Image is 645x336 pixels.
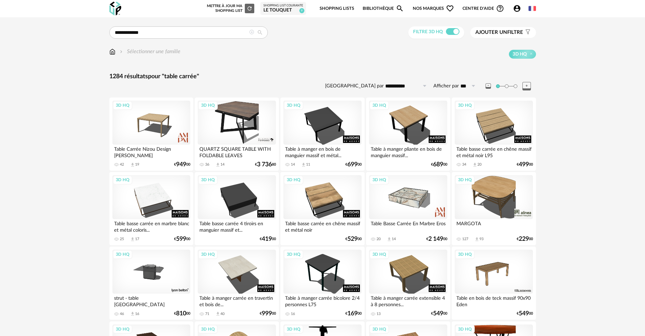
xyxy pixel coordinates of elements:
div: 34 [462,162,466,167]
span: Centre d'aideHelp Circle Outline icon [463,4,504,13]
a: 3D HQ Table basse carrée 4 tiroirs en manguier massif et... €41900 [195,172,279,245]
div: 14 [392,237,396,241]
span: 229 [519,237,529,241]
div: Mettre à jour ma Shopping List [206,4,254,13]
div: € 00 [431,162,447,167]
span: Filtre 3D HQ [413,29,443,34]
div: 1284 résultats [109,73,536,81]
span: 549 [519,311,529,316]
span: 529 [347,237,358,241]
span: Download icon [301,162,306,167]
div: € 00 [174,311,190,316]
span: Magnify icon [396,4,404,13]
span: 599 [176,237,186,241]
span: 549 [433,311,443,316]
span: Download icon [474,237,479,242]
div: € 00 [174,237,190,241]
a: 3D HQ MARGOTA 127 Download icon 93 €22900 [452,172,536,245]
div: € 00 [345,237,362,241]
span: Download icon [215,162,220,167]
div: 14 [291,162,295,167]
img: fr [529,5,536,12]
div: 3D HQ [455,175,475,184]
a: 3D HQ Table basse carrée en chêne massif et métal noir L95 34 Download icon 20 €49900 [452,98,536,171]
img: OXP [109,2,121,16]
div: 127 [462,237,468,241]
div: 3D HQ [113,101,132,110]
a: 3D HQ QUARTZ SQUARE TABLE WITH FOLDABLE LEAVES 36 Download icon 14 €3 73680 [195,98,279,171]
div: € 00 [260,237,276,241]
div: Table en bois de teck massif 90x90 Eden [455,294,533,307]
span: 2 149 [428,237,443,241]
div: Table à manger pliante en bois de manguier massif... [369,145,447,158]
span: 810 [176,311,186,316]
span: 169 [347,311,358,316]
div: 3D HQ [284,250,303,259]
div: Table basse carrée en chêne massif et métal noir L95 [455,145,533,158]
div: strut - table [GEOGRAPHIC_DATA] [112,294,190,307]
div: Table à manger carrée en travertin et bois de... [198,294,276,307]
div: 16 [135,312,139,316]
div: 3D HQ [113,325,132,334]
div: 3D HQ [369,325,389,334]
div: € 00 [426,237,447,241]
div: 3D HQ [113,250,132,259]
label: Afficher par [433,83,459,89]
div: 3D HQ [113,175,132,184]
span: 949 [176,162,186,167]
div: 93 [479,237,483,241]
div: 3D HQ [369,101,389,110]
span: Download icon [472,162,477,167]
span: Help Circle Outline icon [496,4,504,13]
div: Table basse carrée 4 tiroirs en manguier massif et... [198,219,276,233]
div: € 00 [174,162,190,167]
div: 3D HQ [198,325,218,334]
div: 14 [220,162,224,167]
span: 699 [347,162,358,167]
div: 13 [377,312,381,316]
span: Download icon [215,311,220,316]
div: 25 [120,237,124,241]
a: Shopping Lists [320,1,354,17]
span: 499 [519,162,529,167]
div: 46 [120,312,124,316]
span: 9 [299,8,304,13]
span: Download icon [130,162,135,167]
span: Nos marques [413,1,454,17]
a: 3D HQ Table Carrée Nizou Design [PERSON_NAME] 42 Download icon 19 €94900 [109,98,193,171]
div: € 00 [517,162,533,167]
div: € 00 [260,311,276,316]
span: Filter icon [523,29,531,36]
span: Ajouter un [475,30,507,35]
div: Shopping List courante [263,4,303,8]
a: 3D HQ strut - table [GEOGRAPHIC_DATA] 46 Download icon 16 €81000 [109,247,193,320]
div: 3D HQ [369,250,389,259]
div: € 00 [517,311,533,316]
div: Table Carrée Nizou Design [PERSON_NAME] [112,145,190,158]
div: 3D HQ [198,101,218,110]
div: 3D HQ [455,250,475,259]
a: 3D HQ Table en bois de teck massif 90x90 Eden €54900 [452,247,536,320]
div: € 00 [517,237,533,241]
div: 19 [135,162,139,167]
div: Table Basse Carrée En Marbre Eros [369,219,447,233]
div: 42 [120,162,124,167]
span: 689 [433,162,443,167]
span: Refresh icon [246,6,253,10]
div: 11 [306,162,310,167]
span: 419 [262,237,272,241]
span: Account Circle icon [513,4,524,13]
div: Table à manger en bois de manguier massif et métal... [283,145,361,158]
div: Table à manger carrée extensible 4 à 8 personnes... [369,294,447,307]
div: 40 [220,312,224,316]
img: svg+xml;base64,PHN2ZyB3aWR0aD0iMTYiIGhlaWdodD0iMTYiIHZpZXdCb3g9IjAgMCAxNiAxNiIgZmlsbD0ibm9uZSIgeG... [119,48,124,56]
button: Ajouter unfiltre Filter icon [470,27,536,38]
span: pour "table carrée" [148,73,199,80]
span: 3 736 [257,162,272,167]
a: 3D HQ Table à manger pliante en bois de manguier massif... €68900 [366,98,450,171]
span: 999 [262,311,272,316]
div: 71 [205,312,209,316]
div: Sélectionner une famille [119,48,180,56]
span: Download icon [130,311,135,316]
div: 20 [477,162,481,167]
